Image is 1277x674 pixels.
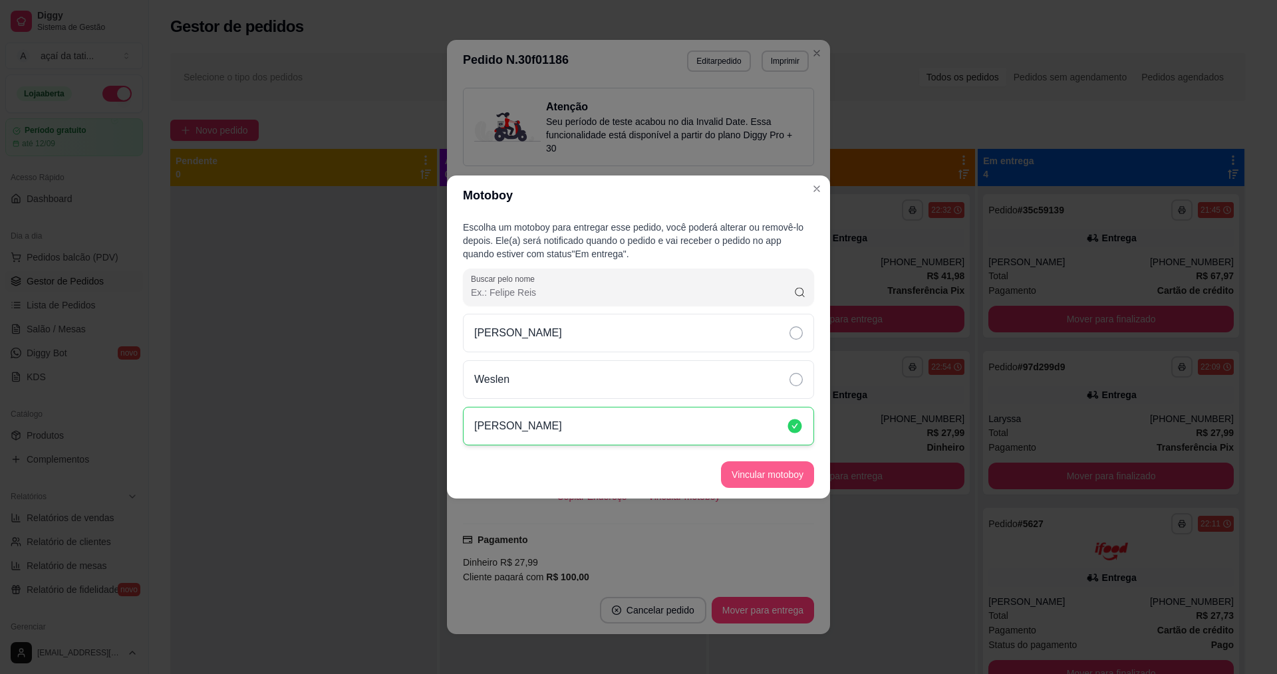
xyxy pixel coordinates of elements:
button: Vincular motoboy [721,461,814,488]
p: Escolha um motoboy para entregar esse pedido, você poderá alterar ou removê-lo depois. Ele(a) ser... [463,221,814,261]
p: [PERSON_NAME] [474,325,562,341]
input: Buscar pelo nome [471,286,793,299]
p: [PERSON_NAME] [474,418,562,434]
label: Buscar pelo nome [471,273,539,284]
header: Motoboy [447,175,830,215]
button: Close [806,178,827,199]
p: Weslen [474,372,509,388]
